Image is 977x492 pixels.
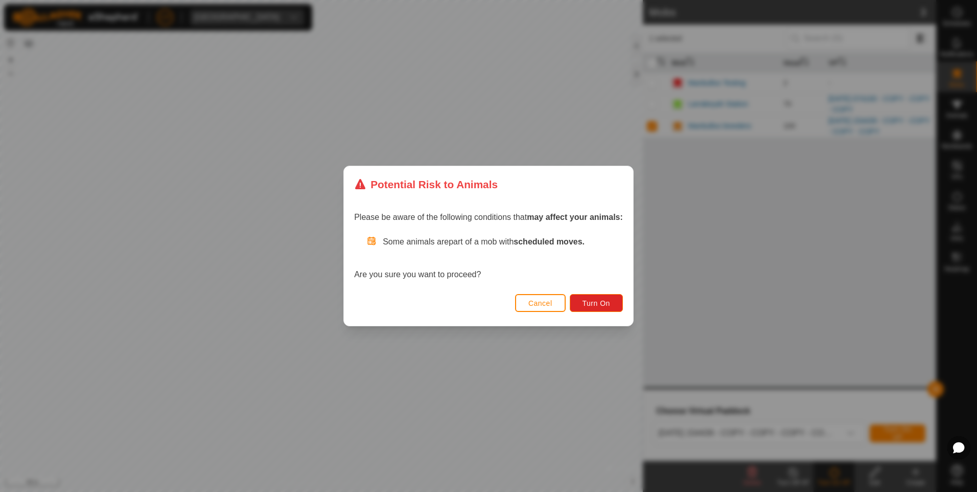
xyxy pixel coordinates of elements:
[354,236,623,281] div: Are you sure you want to proceed?
[570,294,623,312] button: Turn On
[515,294,566,312] button: Cancel
[354,213,623,221] span: Please be aware of the following conditions that
[383,236,623,248] p: Some animals are
[514,237,585,246] strong: scheduled moves.
[449,237,585,246] span: part of a mob with
[354,176,498,192] div: Potential Risk to Animals
[528,299,552,307] span: Cancel
[583,299,610,307] span: Turn On
[527,213,623,221] strong: may affect your animals:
